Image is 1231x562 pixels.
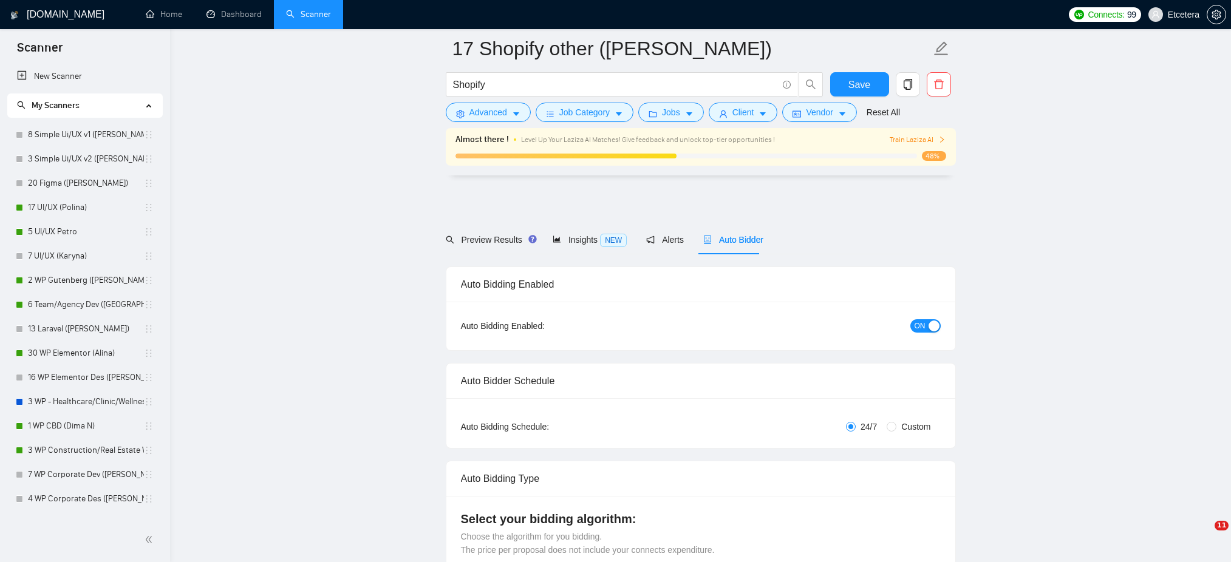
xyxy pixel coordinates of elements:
a: 6 Team/Agency Dev ([GEOGRAPHIC_DATA]) [28,293,144,317]
span: Level Up Your Laziza AI Matches! Give feedback and unlock top-tier opportunities ! [521,135,775,144]
div: Auto Bidding Enabled: [461,319,621,333]
span: Train Laziza AI [890,134,946,146]
span: holder [144,154,154,164]
input: Search Freelance Jobs... [453,77,777,92]
div: Tooltip anchor [527,234,538,245]
button: userClientcaret-down [709,103,778,122]
button: folderJobscaret-down [638,103,704,122]
span: idcard [793,109,801,118]
span: Alerts [646,235,684,245]
span: info-circle [783,81,791,89]
li: 16 WP Elementor Des (Alexey) [7,365,162,390]
a: 8 Simple Ui/UX v1 ([PERSON_NAME]) [28,123,144,147]
span: Client [732,106,754,119]
a: 20 Figma ([PERSON_NAME]) [28,171,144,195]
span: holder [144,421,154,431]
span: holder [144,227,154,237]
span: Job Category [559,106,610,119]
a: 30 WP Elementor (Alina) [28,341,144,365]
li: 2 WP Gutenberg (Dmytro Br) [7,268,162,293]
span: holder [144,348,154,358]
img: upwork-logo.png [1074,10,1084,19]
span: search [799,79,822,90]
span: Vendor [806,106,833,119]
span: area-chart [553,235,561,243]
li: 1 WP CBD (Dima N) [7,414,162,438]
li: 6 Team/Agency Dev (Eugene) [7,293,162,317]
input: Scanner name... [452,33,931,64]
div: Auto Bidding Enabled [461,267,941,302]
a: 1 WP CBD (Dima N) [28,414,144,438]
h4: Select your bidding algorithm: [461,510,941,527]
span: NEW [600,234,627,247]
a: Reset All [867,106,900,119]
span: bars [546,109,554,118]
span: 24/7 [856,420,882,433]
li: 4 WP Corporate Des (Alexey) [7,487,162,511]
a: 3 WP - Healthcare/Clinic/Wellness/Beauty (Dima N) [28,390,144,414]
span: holder [144,494,154,504]
span: user [719,109,728,118]
span: Choose the algorithm for you bidding. The price per proposal does not include your connects expen... [461,532,715,555]
span: edit [933,41,949,56]
button: barsJob Categorycaret-down [536,103,633,122]
span: Jobs [662,106,680,119]
button: Save [830,72,889,96]
div: Auto Bidding Type [461,461,941,496]
span: 48% [922,151,946,161]
a: 7 UI/UX (Karyna) [28,244,144,268]
a: searchScanner [286,9,331,19]
span: Almost there ! [455,133,509,146]
span: holder [144,324,154,334]
span: holder [144,397,154,407]
span: Advanced [469,106,507,119]
span: caret-down [615,109,623,118]
span: holder [144,203,154,212]
li: 8 Simple Ui/UX v1 (Lesnik Anton) [7,123,162,147]
a: 17 UI/UX (Polina) [28,195,144,220]
a: New Scanner [17,64,152,89]
span: copy [896,79,919,90]
li: 7 UI/UX (Karyna) [7,244,162,268]
a: 5 UI/UX Petro [28,220,144,244]
span: right [938,136,946,143]
span: delete [927,79,950,90]
span: search [446,235,454,244]
span: holder [144,276,154,285]
span: folder [649,109,657,118]
button: settingAdvancedcaret-down [446,103,531,122]
button: setting [1207,5,1226,24]
a: 3 Simple Ui/UX v2 ([PERSON_NAME]) [28,147,144,171]
span: Custom [896,420,935,433]
iframe: Intercom live chat [1190,521,1219,550]
span: holder [144,130,154,140]
span: holder [144,178,154,188]
span: Insights [553,235,627,245]
span: caret-down [759,109,767,118]
span: Connects: [1088,8,1125,21]
span: Auto Bidder [703,235,763,245]
span: Scanner [7,39,72,64]
span: holder [144,300,154,310]
a: setting [1207,10,1226,19]
button: idcardVendorcaret-down [782,103,856,122]
a: 4 WP Corporate Des ([PERSON_NAME]) [28,487,144,511]
li: 30 WP Elementor (Alina) [7,341,162,365]
a: 13 Laravel ([PERSON_NAME]) [28,317,144,341]
button: copy [896,72,920,96]
li: 17 UI/UX (Polina) [7,195,162,220]
button: delete [927,72,951,96]
span: search [17,101,26,109]
span: My Scanners [32,100,80,110]
li: 7 WP Corporate Dev (Dmytro B) [7,462,162,487]
span: Save [848,77,870,92]
button: search [799,72,823,96]
span: notification [646,235,655,244]
span: holder [144,251,154,261]
span: robot [703,235,712,244]
span: My Scanners [17,100,80,110]
img: logo [10,5,19,25]
span: ON [915,319,926,333]
span: double-left [145,533,157,546]
li: 20 Figma (Lesnik Anton) [7,171,162,195]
